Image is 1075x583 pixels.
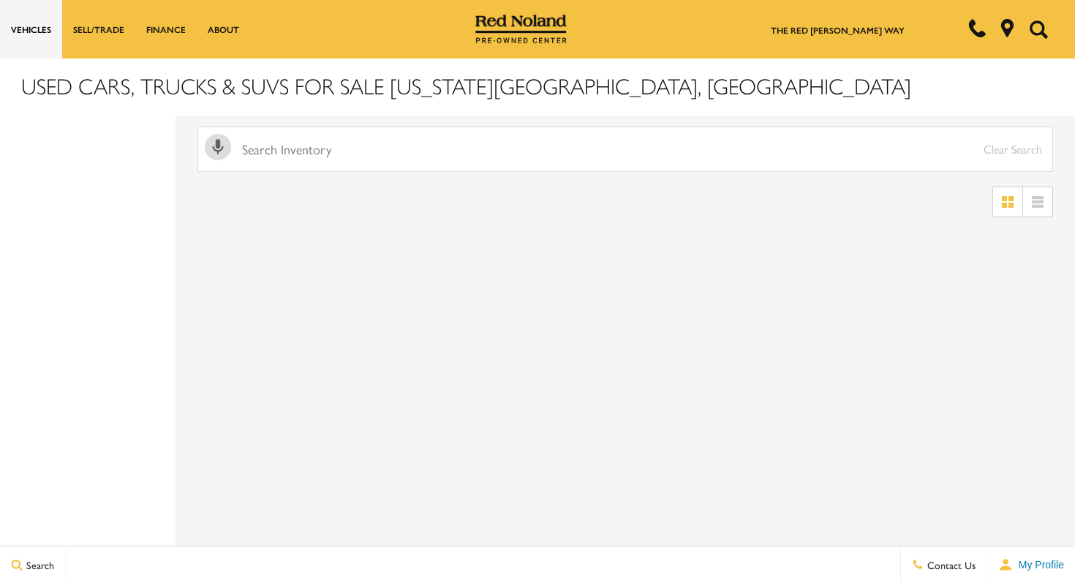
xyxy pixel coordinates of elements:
[205,134,231,160] svg: Click to toggle on voice search
[23,557,54,572] span: Search
[1013,559,1064,571] span: My Profile
[475,15,567,44] img: Red Noland Pre-Owned
[771,23,905,37] a: The Red [PERSON_NAME] Way
[475,20,567,34] a: Red Noland Pre-Owned
[924,557,976,572] span: Contact Us
[1024,1,1053,58] button: Open the search field
[197,127,1053,172] input: Search Inventory
[987,546,1075,583] button: Open user profile menu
